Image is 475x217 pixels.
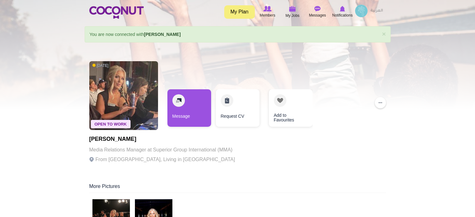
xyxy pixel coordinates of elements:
a: My Plan [224,5,255,19]
img: My Jobs [289,6,296,12]
a: Request CV [216,89,260,127]
p: Media Relations Manager at Superior Group International (MMA) [89,145,235,154]
p: From [GEOGRAPHIC_DATA], Living in [GEOGRAPHIC_DATA] [89,155,235,164]
img: Messages [314,6,321,12]
span: Notifications [332,12,353,18]
a: Notifications Notifications [330,5,355,19]
div: 2 / 3 [216,89,260,130]
a: Message [167,89,211,127]
a: × [382,31,386,37]
span: Messages [309,12,326,18]
a: العربية [368,5,386,17]
a: Messages Messages [305,5,330,19]
h1: [PERSON_NAME] [89,136,235,142]
a: Browse Members Members [255,5,280,19]
button: ... [375,97,386,108]
span: Members [260,12,275,18]
a: [PERSON_NAME] [144,32,181,37]
span: [DATE] [92,63,109,68]
img: Notifications [340,6,345,12]
img: Home [89,6,144,19]
a: My Jobs My Jobs [280,5,305,19]
div: More Pictures [89,183,386,193]
span: My Jobs [285,12,299,19]
a: Add to Favourites [269,89,313,127]
div: 1 / 3 [167,89,211,130]
div: You are now connected with [85,26,391,42]
div: 3 / 3 [264,89,308,130]
img: Browse Members [263,6,271,12]
span: Open To Work [91,120,131,128]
